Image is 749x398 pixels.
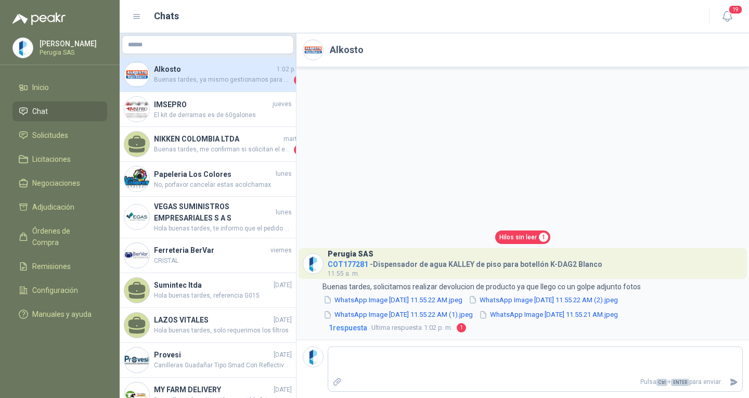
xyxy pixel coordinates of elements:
[303,347,323,367] img: Company Logo
[32,225,97,248] span: Órdenes de Compra
[154,169,274,180] h4: Papeleria Los Colores
[273,99,292,109] span: jueves
[457,323,466,332] span: 1
[154,224,292,234] span: Hola buenas tardes, te informo que el pedido entregado el dia de hoy, lo entregaron doble las sig...
[154,326,292,336] span: Hola buenas tardes, solo requerimos los filtros
[283,134,304,144] span: martes
[154,133,281,145] h4: NIKKEN COLOMBIA LTDA
[154,201,274,224] h4: VEGAS SUMINISTROS EMPRESARIALES S A S
[725,373,742,391] button: Enviar
[495,230,550,245] a: Hilos sin leer1
[328,270,359,277] span: 11:55 a. m.
[276,169,292,179] span: lunes
[12,101,107,121] a: Chat
[124,166,149,191] img: Company Logo
[124,348,149,373] img: Company Logo
[32,153,71,165] span: Licitaciones
[154,75,292,85] span: Buenas tardes, ya mismo gestionamos para aplicar la garantía.
[12,78,107,97] a: Inicio
[154,291,292,301] span: Hola buenas tardes, referencia G015
[329,322,367,333] span: 1 respuesta
[328,251,373,257] h3: Perugia SAS
[154,99,270,110] h4: IMSEPRO
[32,201,74,213] span: Adjudicación
[40,49,105,56] p: Perugia SAS
[32,309,92,320] span: Manuales y ayuda
[154,245,268,256] h4: Ferreteria BerVar
[120,92,296,127] a: Company LogoIMSEPROjuevesEl kit de derramas es de 60galones
[154,384,272,395] h4: MY FARM DELIVERY
[120,57,296,92] a: Company LogoAlkosto1:02 p. m.Buenas tardes, ya mismo gestionamos para aplicar la garantía.1
[154,279,272,291] h4: Sumintec ltda
[328,258,602,267] h4: - Dispensador de agua KALLEY de piso para botellón K-DAG2 Blanco
[671,379,689,386] span: ENTER
[120,273,296,308] a: Sumintec ltda[DATE]Hola buenas tardes, referencia G015
[322,310,474,320] button: WhatsApp Image [DATE] 11.55.22 AM (1).jpeg
[120,308,296,343] a: LAZOS VITALES[DATE]Hola buenas tardes, solo requerimos los filtros
[294,75,304,85] span: 1
[274,280,292,290] span: [DATE]
[32,82,49,93] span: Inicio
[274,350,292,360] span: [DATE]
[154,180,292,190] span: No, porfavor cancelar estas acolchamax
[328,373,346,391] label: Adjuntar archivos
[12,149,107,169] a: Licitaciones
[120,343,296,378] a: Company LogoProvesi[DATE]Canilleras Guadañar Tipo Smad Con Reflectivo Proteccion Pie Romano Work....
[40,40,105,47] p: [PERSON_NAME]
[12,280,107,300] a: Configuración
[12,256,107,276] a: Remisiones
[330,43,364,57] h2: Alkosto
[32,106,48,117] span: Chat
[120,238,296,273] a: Company LogoFerreteria BerVarviernesCRISTAL
[270,246,292,255] span: viernes
[346,373,726,391] p: Pulsa + para enviar
[322,281,743,292] p: Buenas tardes, solicitamos realizar devolucion de producto ya que llego co un golpe adjunto fotos
[303,254,323,274] img: Company Logo
[468,294,619,305] button: WhatsApp Image [DATE] 11.55.22 AM (2).jpeg
[120,197,296,238] a: Company LogoVEGAS SUMINISTROS EMPRESARIALES S A SlunesHola buenas tardes, te informo que el pedid...
[294,145,304,155] span: 1
[12,197,107,217] a: Adjudicación
[274,315,292,325] span: [DATE]
[539,233,548,242] span: 1
[303,40,323,60] img: Company Logo
[656,379,667,386] span: Ctrl
[124,62,149,87] img: Company Logo
[32,285,78,296] span: Configuración
[718,7,737,26] button: 19
[32,130,68,141] span: Solicitudes
[12,221,107,252] a: Órdenes de Compra
[12,304,107,324] a: Manuales y ayuda
[12,173,107,193] a: Negociaciones
[328,260,368,268] span: COT177281
[124,243,149,268] img: Company Logo
[154,314,272,326] h4: LAZOS VITALES
[154,256,292,266] span: CRISTAL
[154,145,292,155] span: Buenas tardes, me confirman si solicitan el equipo completo o solo los filtros.
[371,323,453,333] span: 1:02 p. m.
[32,177,80,189] span: Negociaciones
[154,361,292,370] span: Canilleras Guadañar Tipo Smad Con Reflectivo Proteccion Pie Romano Work. Canillera Tipo Smad. Fab...
[371,323,422,333] span: Ultima respuesta
[154,9,179,23] h1: Chats
[154,110,292,120] span: El kit de derramas es de 60galones
[728,5,743,15] span: 19
[13,38,33,58] img: Company Logo
[120,127,296,162] a: NIKKEN COLOMBIA LTDAmartesBuenas tardes, me confirman si solicitan el equipo completo o solo los ...
[154,349,272,361] h4: Provesi
[499,233,537,242] span: Hilos sin leer
[12,125,107,145] a: Solicitudes
[12,12,66,25] img: Logo peakr
[478,310,619,320] button: WhatsApp Image [DATE] 11.55.21 AM.jpeg
[327,322,743,333] a: 1respuestaUltima respuesta1:02 p. m.1
[322,294,463,305] button: WhatsApp Image [DATE] 11.55.22 AM.jpeg
[274,385,292,395] span: [DATE]
[120,162,296,197] a: Company LogoPapeleria Los ColoreslunesNo, porfavor cancelar estas acolchamax
[124,97,149,122] img: Company Logo
[154,63,275,75] h4: Alkosto
[276,208,292,217] span: lunes
[32,261,71,272] span: Remisiones
[124,204,149,229] img: Company Logo
[277,65,304,74] span: 1:02 p. m.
